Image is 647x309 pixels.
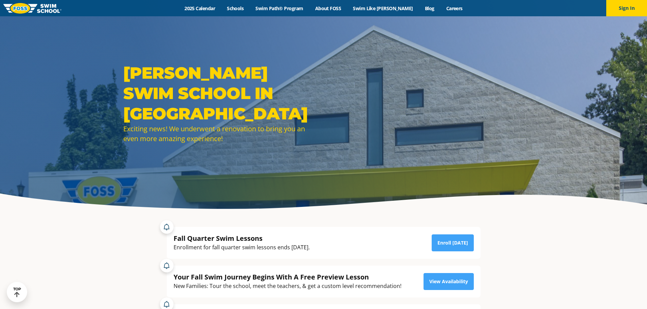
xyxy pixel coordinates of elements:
a: About FOSS [309,5,347,12]
a: Blog [419,5,440,12]
div: TOP [13,287,21,297]
h1: [PERSON_NAME] SWIM SCHOOL IN [GEOGRAPHIC_DATA] [123,63,320,124]
a: Swim Like [PERSON_NAME] [347,5,419,12]
a: 2025 Calendar [179,5,221,12]
div: Enrollment for fall quarter swim lessons ends [DATE]. [174,243,310,252]
a: Careers [440,5,468,12]
div: Exciting news! We underwent a renovation to bring you an even more amazing experience! [123,124,320,143]
a: View Availability [424,273,474,290]
img: FOSS Swim School Logo [3,3,61,14]
div: Fall Quarter Swim Lessons [174,234,310,243]
div: New Families: Tour the school, meet the teachers, & get a custom level recommendation! [174,282,401,291]
a: Enroll [DATE] [432,234,474,251]
div: Your Fall Swim Journey Begins With A Free Preview Lesson [174,272,401,282]
a: Swim Path® Program [250,5,309,12]
a: Schools [221,5,250,12]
